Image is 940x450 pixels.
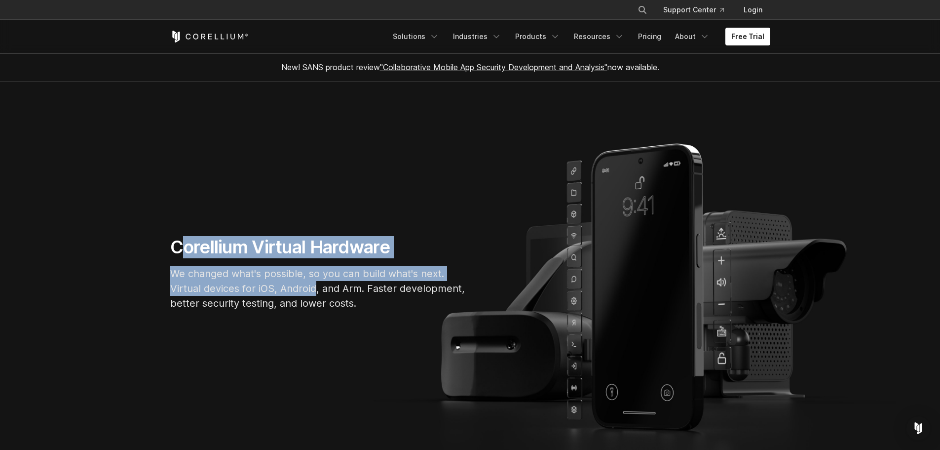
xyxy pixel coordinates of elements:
a: About [669,28,715,45]
div: Open Intercom Messenger [906,416,930,440]
a: Products [509,28,566,45]
a: Resources [568,28,630,45]
a: Solutions [387,28,445,45]
a: "Collaborative Mobile App Security Development and Analysis" [380,62,607,72]
span: New! SANS product review now available. [281,62,659,72]
h1: Corellium Virtual Hardware [170,236,466,258]
a: Support Center [655,1,732,19]
a: Corellium Home [170,31,249,42]
p: We changed what's possible, so you can build what's next. Virtual devices for iOS, Android, and A... [170,266,466,311]
button: Search [634,1,651,19]
a: Industries [447,28,507,45]
div: Navigation Menu [387,28,770,45]
a: Login [736,1,770,19]
a: Pricing [632,28,667,45]
a: Free Trial [725,28,770,45]
div: Navigation Menu [626,1,770,19]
